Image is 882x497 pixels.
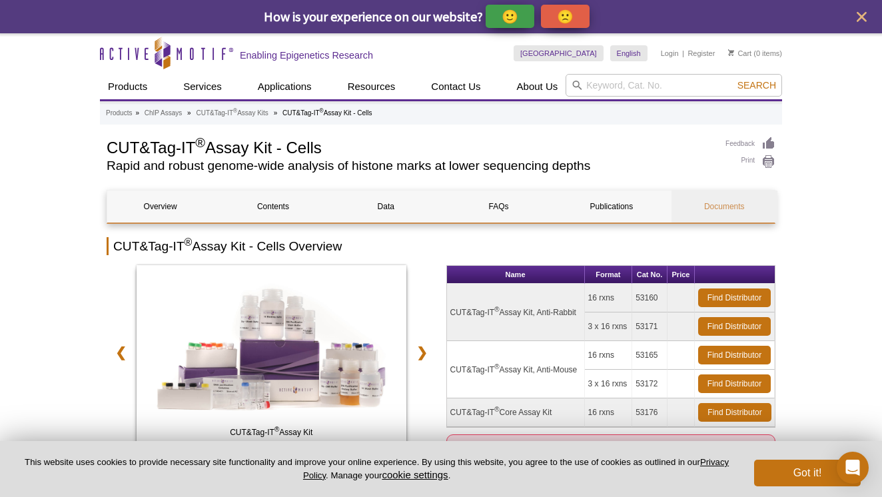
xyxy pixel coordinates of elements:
[175,74,230,99] a: Services
[502,8,518,25] p: 🙂
[737,80,776,91] span: Search
[494,406,499,413] sup: ®
[585,398,633,427] td: 16 rxns
[446,191,552,223] a: FAQs
[632,398,667,427] td: 53176
[632,370,667,398] td: 53172
[585,370,633,398] td: 3 x 16 rxns
[139,426,403,439] span: CUT&Tag-IT Assay Kit
[107,237,775,255] h2: CUT&Tag-IT Assay Kit - Cells Overview
[725,155,775,169] a: Print
[585,341,633,370] td: 16 rxns
[340,74,404,99] a: Resources
[494,363,499,370] sup: ®
[728,49,734,56] img: Your Cart
[250,74,320,99] a: Applications
[687,49,715,58] a: Register
[274,109,278,117] li: »
[698,374,771,393] a: Find Distributor
[837,452,869,484] div: Open Intercom Messenger
[264,8,483,25] span: How is your experience on our website?
[698,288,771,307] a: Find Distributor
[610,45,648,61] a: English
[698,317,771,336] a: Find Distributor
[447,341,585,398] td: CUT&Tag-IT Assay Kit, Anti-Mouse
[382,469,448,480] button: cookie settings
[558,191,664,223] a: Publications
[667,266,695,284] th: Price
[423,74,488,99] a: Contact Us
[220,191,326,223] a: Contents
[107,137,712,157] h1: CUT&Tag-IT Assay Kit - Cells
[566,74,782,97] input: Keyword, Cat. No.
[21,456,732,482] p: This website uses cookies to provide necessary site functionality and improve your online experie...
[303,457,729,480] a: Privacy Policy
[661,49,679,58] a: Login
[196,107,268,119] a: CUT&Tag-IT®Assay Kits
[106,107,132,119] a: Products
[447,398,585,427] td: CUT&Tag-IT Core Assay Kit
[185,237,193,248] sup: ®
[585,312,633,341] td: 3 x 16 rxns
[135,109,139,117] li: »
[107,191,213,223] a: Overview
[195,135,205,150] sup: ®
[514,45,604,61] a: [GEOGRAPHIC_DATA]
[137,265,406,449] a: CUT&Tag-IT Assay Kit
[632,284,667,312] td: 53160
[282,109,372,117] li: CUT&Tag-IT Assay Kit - Cells
[733,79,780,91] button: Search
[494,306,499,313] sup: ®
[698,403,771,422] a: Find Distributor
[137,265,406,445] img: CUT&Tag-IT Assay Kit
[107,337,135,368] a: ❮
[671,191,777,223] a: Documents
[240,49,373,61] h2: Enabling Epigenetics Research
[145,107,183,119] a: ChIP Assays
[187,109,191,117] li: »
[274,426,279,433] sup: ®
[632,266,667,284] th: Cat No.
[725,137,775,151] a: Feedback
[320,107,324,114] sup: ®
[333,191,439,223] a: Data
[509,74,566,99] a: About Us
[632,312,667,341] td: 53171
[728,49,751,58] a: Cart
[447,284,585,341] td: CUT&Tag-IT Assay Kit, Anti-Rabbit
[698,346,771,364] a: Find Distributor
[233,107,237,114] sup: ®
[408,337,436,368] a: ❯
[754,460,861,486] button: Got it!
[107,160,712,172] h2: Rapid and robust genome-wide analysis of histone marks at lower sequencing depths
[585,266,633,284] th: Format
[728,45,782,61] li: (0 items)
[585,284,633,312] td: 16 rxns
[447,266,585,284] th: Name
[682,45,684,61] li: |
[100,74,155,99] a: Products
[557,8,574,25] p: 🙁
[853,9,870,25] button: close
[632,341,667,370] td: 53165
